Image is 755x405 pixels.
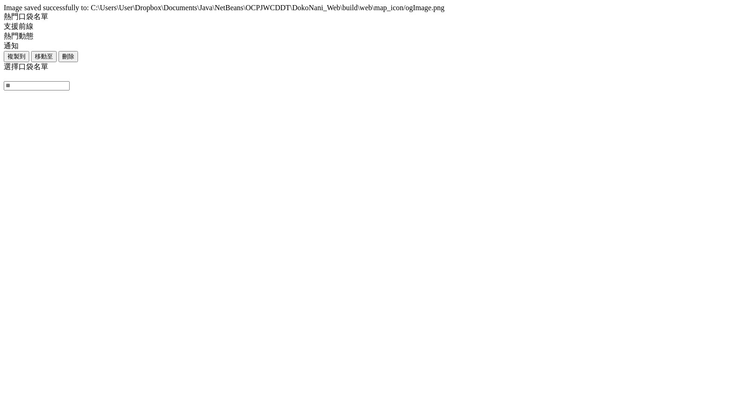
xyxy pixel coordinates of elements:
[4,22,751,32] div: 支援前線
[4,62,751,72] div: 選擇口袋名單
[4,32,751,41] div: 熱門動態
[59,51,78,62] button: 刪除
[31,51,57,62] button: 移動至
[4,51,29,62] button: 複製到
[4,12,751,22] div: 熱門口袋名單
[4,41,751,51] div: 通知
